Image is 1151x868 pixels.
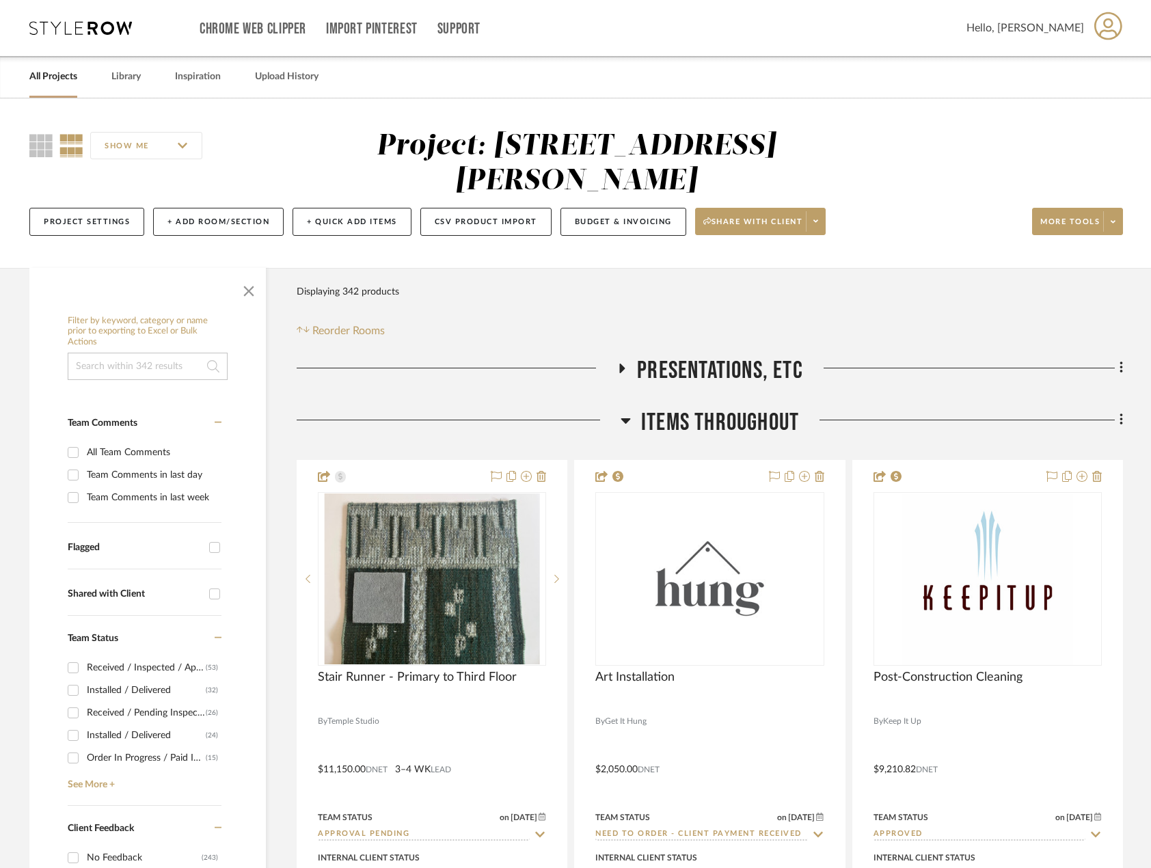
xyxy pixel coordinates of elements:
img: Art Installation [616,493,803,664]
button: Share with client [695,208,826,235]
div: Team Status [318,811,373,824]
div: Internal Client Status [874,852,975,864]
span: By [318,715,327,728]
div: Internal Client Status [318,852,420,864]
span: By [595,715,605,728]
span: More tools [1040,217,1100,237]
div: Received / Pending Inspection [87,702,206,724]
input: Type to Search… [874,828,1085,841]
span: By [874,715,883,728]
div: (32) [206,679,218,701]
a: Upload History [255,68,319,86]
div: (15) [206,747,218,769]
button: Budget & Invoicing [560,208,686,236]
div: Team Comments in last day [87,464,218,486]
span: Keep It Up [883,715,921,728]
span: on [777,813,787,822]
span: [DATE] [509,813,539,822]
a: Chrome Web Clipper [200,23,306,35]
div: All Team Comments [87,442,218,463]
a: Library [111,68,141,86]
h6: Filter by keyword, category or name prior to exporting to Excel or Bulk Actions [68,316,228,348]
button: + Quick Add Items [293,208,411,236]
button: Close [235,275,262,302]
div: (24) [206,724,218,746]
button: + Add Room/Section [153,208,284,236]
div: (53) [206,657,218,679]
span: Post-Construction Cleaning [874,670,1023,685]
span: Art Installation [595,670,675,685]
div: Flagged [68,542,202,554]
div: 0 [319,493,545,665]
a: Inspiration [175,68,221,86]
div: Internal Client Status [595,852,697,864]
span: Team Comments [68,418,137,428]
span: Share with client [703,217,803,237]
span: Get It Hung [605,715,647,728]
div: Shared with Client [68,588,202,600]
img: Post-Construction Cleaning [902,493,1073,664]
div: Team Comments in last week [87,487,218,508]
input: Type to Search… [595,828,807,841]
span: on [1055,813,1065,822]
span: Hello, [PERSON_NAME] [966,20,1084,36]
span: [DATE] [1065,813,1094,822]
button: CSV Product Import [420,208,552,236]
div: Displaying 342 products [297,278,399,306]
span: [DATE] [787,813,816,822]
button: Reorder Rooms [297,323,385,339]
button: Project Settings [29,208,144,236]
a: All Projects [29,68,77,86]
div: Team Status [595,811,650,824]
img: Stair Runner - Primary to Third Floor [324,493,540,664]
div: Received / Inspected / Approved [87,657,206,679]
input: Type to Search… [318,828,530,841]
a: Support [437,23,480,35]
div: Order In Progress / Paid In Full w/ Freight, No Balance due [87,747,206,769]
span: Items Throughout [641,408,799,437]
button: More tools [1032,208,1123,235]
div: Installed / Delivered [87,679,206,701]
span: on [500,813,509,822]
div: Team Status [874,811,928,824]
div: Installed / Delivered [87,724,206,746]
span: Stair Runner - Primary to Third Floor [318,670,517,685]
div: Project: [STREET_ADDRESS][PERSON_NAME] [377,132,776,195]
a: See More + [64,769,221,791]
span: Client Feedback [68,824,134,833]
a: Import Pinterest [326,23,418,35]
span: Presentations, ETC [637,356,803,385]
span: Temple Studio [327,715,379,728]
div: (26) [206,702,218,724]
span: Reorder Rooms [312,323,385,339]
span: Team Status [68,634,118,643]
input: Search within 342 results [68,353,228,380]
